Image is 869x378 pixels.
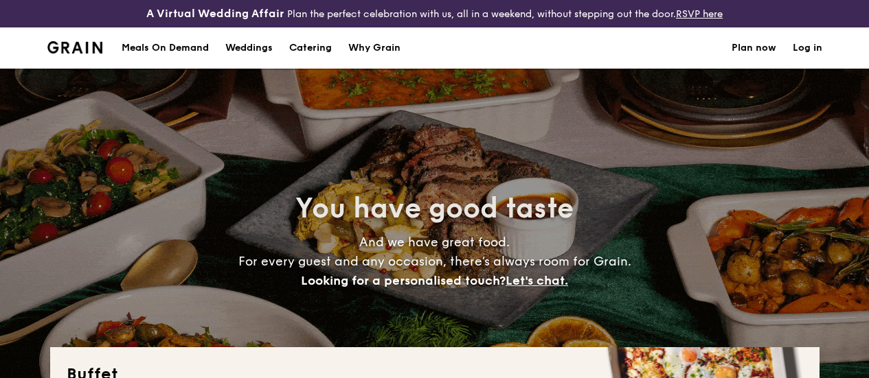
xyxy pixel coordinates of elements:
[281,27,340,69] a: Catering
[676,8,723,20] a: RSVP here
[47,41,103,54] a: Logotype
[340,27,409,69] a: Why Grain
[348,27,400,69] div: Why Grain
[113,27,217,69] a: Meals On Demand
[289,27,332,69] h1: Catering
[225,27,273,69] div: Weddings
[145,5,724,22] div: Plan the perfect celebration with us, all in a weekend, without stepping out the door.
[793,27,822,69] a: Log in
[47,41,103,54] img: Grain
[146,5,284,22] h4: A Virtual Wedding Affair
[122,27,209,69] div: Meals On Demand
[217,27,281,69] a: Weddings
[506,273,568,288] span: Let's chat.
[732,27,776,69] a: Plan now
